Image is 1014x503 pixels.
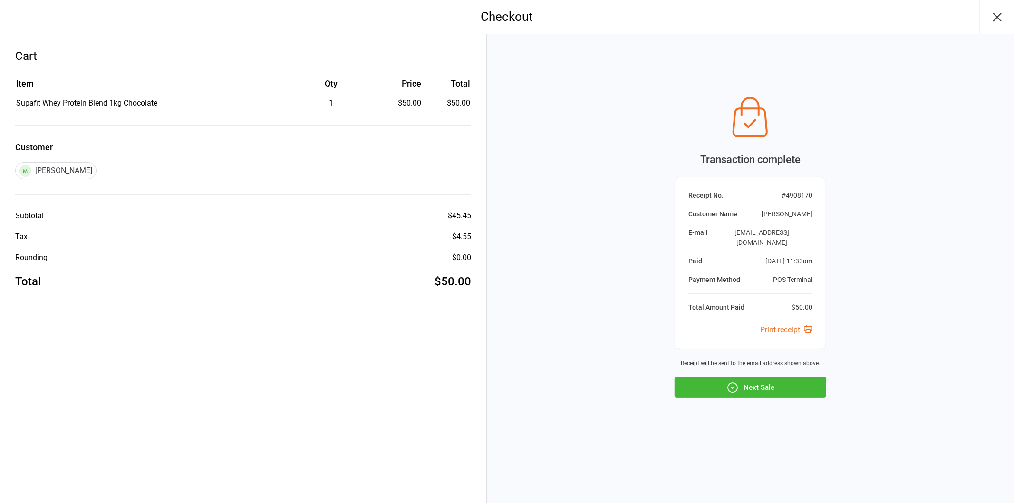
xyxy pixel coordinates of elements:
div: $45.45 [448,210,471,222]
div: $50.00 [792,302,812,312]
div: $50.00 [435,273,471,290]
div: Price [374,77,421,90]
a: Print receipt [760,325,812,334]
span: Supafit Whey Protein Blend 1kg Chocolate [16,98,157,107]
div: POS Terminal [773,275,812,285]
div: Subtotal [15,210,44,222]
div: Total [15,273,41,290]
th: Item [16,77,289,97]
div: # 4908170 [782,191,812,201]
label: Customer [15,141,471,154]
div: Transaction complete [675,152,826,167]
th: Total [425,77,470,97]
div: [PERSON_NAME] [15,162,97,179]
div: 1 [290,97,373,109]
div: $4.55 [452,231,471,242]
div: [PERSON_NAME] [762,209,812,219]
div: Paid [688,256,702,266]
div: [DATE] 11:33am [765,256,812,266]
td: $50.00 [425,97,470,109]
div: Receipt will be sent to the email address shown above. [675,359,826,368]
div: Customer Name [688,209,737,219]
div: E-mail [688,228,708,248]
div: Cart [15,48,471,65]
div: Total Amount Paid [688,302,744,312]
div: [EMAIL_ADDRESS][DOMAIN_NAME] [712,228,812,248]
div: Tax [15,231,28,242]
div: Rounding [15,252,48,263]
div: $0.00 [452,252,471,263]
button: Next Sale [675,377,826,398]
div: Receipt No. [688,191,724,201]
th: Qty [290,77,373,97]
div: $50.00 [374,97,421,109]
div: Payment Method [688,275,740,285]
